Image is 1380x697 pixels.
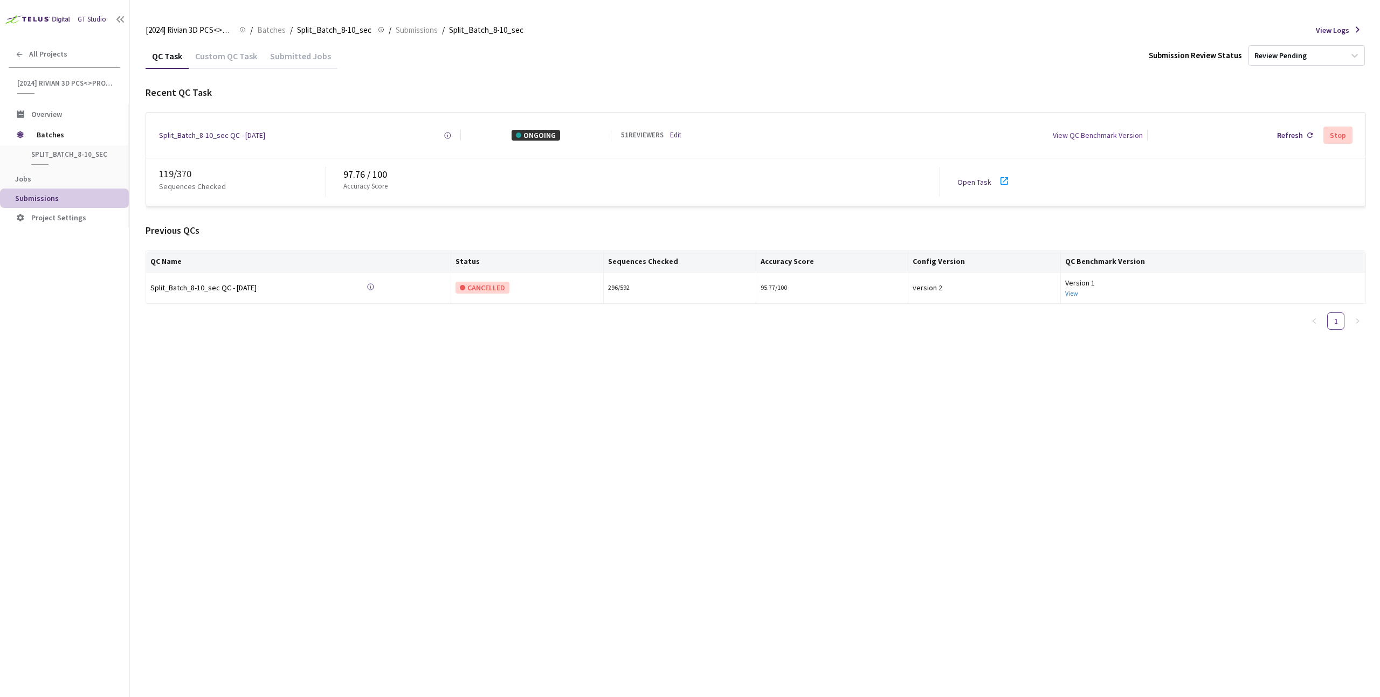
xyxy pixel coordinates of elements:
div: Stop [1330,131,1346,140]
div: Refresh [1277,130,1303,141]
span: left [1311,318,1317,324]
button: left [1306,312,1323,330]
span: [2024] Rivian 3D PCS<>Production [146,24,233,37]
li: / [250,24,253,37]
span: Split_Batch_8-10_sec [31,150,111,159]
a: Edit [670,130,681,141]
li: / [442,24,445,37]
li: Previous Page [1306,312,1323,330]
button: right [1349,312,1366,330]
p: Accuracy Score [343,182,388,192]
span: right [1354,318,1361,324]
th: Sequences Checked [604,251,756,273]
th: Accuracy Score [756,251,909,273]
span: Project Settings [31,213,86,222]
span: Overview [31,109,62,119]
th: QC Benchmark Version [1061,251,1366,273]
div: 95.77/100 [761,283,904,293]
span: Split_Batch_8-10_sec [297,24,371,37]
div: 51 REVIEWERS [621,130,664,141]
div: Submitted Jobs [264,51,337,69]
span: Submissions [396,24,438,37]
p: Sequences Checked [159,181,226,192]
div: Custom QC Task [189,51,264,69]
span: Jobs [15,174,31,184]
a: Split_Batch_8-10_sec QC - [DATE] [159,130,265,141]
span: View Logs [1316,25,1349,36]
a: Batches [255,24,288,36]
span: Batches [257,24,286,37]
li: 1 [1327,312,1344,330]
th: Config Version [908,251,1061,273]
span: [2024] Rivian 3D PCS<>Production [17,79,114,88]
div: Recent QC Task [146,86,1366,100]
th: Status [451,251,604,273]
div: 97.76 / 100 [343,168,940,182]
div: Review Pending [1254,51,1307,61]
div: Previous QCs [146,224,1366,238]
a: Open Task [957,177,991,187]
li: / [389,24,391,37]
div: QC Task [146,51,189,69]
span: Submissions [15,193,59,203]
div: Version 1 [1065,277,1361,289]
div: CANCELLED [456,282,509,294]
div: 119 / 370 [159,167,326,181]
div: GT Studio [78,15,106,25]
li: Next Page [1349,312,1366,330]
span: Batches [37,124,111,145]
div: version 2 [913,282,1056,294]
div: ONGOING [512,130,560,141]
a: Submissions [394,24,440,36]
span: All Projects [29,50,67,59]
a: Split_Batch_8-10_sec QC - [DATE] [150,282,301,294]
a: 1 [1328,313,1344,329]
div: View QC Benchmark Version [1053,130,1143,141]
span: Split_Batch_8-10_sec [449,24,523,37]
li: / [290,24,293,37]
a: View [1065,289,1078,297]
div: Submission Review Status [1149,50,1242,61]
div: 296 / 592 [608,283,751,293]
th: QC Name [146,251,451,273]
